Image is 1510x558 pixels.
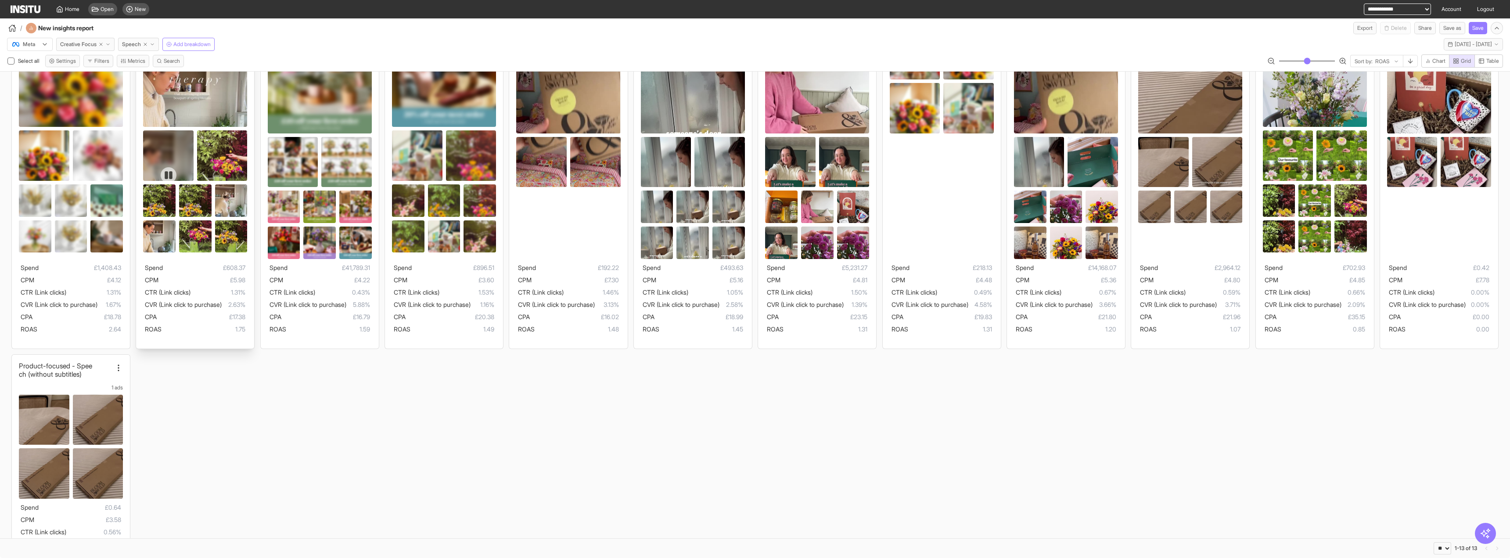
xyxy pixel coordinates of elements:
[968,299,992,310] span: 4.58%
[21,325,37,333] span: ROAS
[1016,264,1034,271] span: Spend
[518,264,536,271] span: Spend
[394,288,439,296] span: CTR (Link clicks)
[21,504,39,511] span: Spend
[21,313,32,320] span: CPA
[1061,287,1116,298] span: 0.67%
[1389,288,1434,296] span: CTR (Link clicks)
[471,299,494,310] span: 1.16%
[908,324,992,335] span: 1.31
[1389,325,1406,333] span: ROAS
[1406,324,1489,335] span: 0.00
[439,287,494,298] span: 1.53%
[270,313,281,320] span: CPA
[1140,276,1154,284] span: CPM
[65,6,79,13] span: Home
[1032,324,1116,335] span: 1.20
[643,325,659,333] span: ROAS
[21,276,34,284] span: CPM
[643,276,656,284] span: CPM
[158,275,245,285] span: £5.98
[19,384,123,391] div: 1 ads
[518,288,564,296] span: CTR (Link clicks)
[767,264,785,271] span: Spend
[173,41,211,48] span: Add breakdown
[1380,22,1411,34] span: You cannot delete a preset report.
[892,325,908,333] span: ROAS
[1310,287,1365,298] span: 0.66%
[643,313,654,320] span: CPA
[19,362,112,379] div: Product-focused - Speech (without subtitles)
[1407,263,1489,273] span: £0.42
[26,23,117,33] div: New insights report
[1353,22,1377,34] button: Export
[1016,313,1028,320] span: CPA
[56,58,76,65] span: Settings
[1380,22,1411,34] button: Delete
[1486,58,1499,65] span: Table
[518,301,595,308] span: CVR (Link click to purchase)
[163,263,245,273] span: £608.37
[1016,276,1029,284] span: CPM
[1217,299,1240,310] span: 3.71%
[518,276,532,284] span: CPM
[1265,264,1283,271] span: Spend
[66,287,121,298] span: 1.31%
[21,264,39,271] span: Spend
[1434,287,1489,298] span: 0.00%
[892,288,937,296] span: CTR (Link clicks)
[1154,275,1240,285] span: £4.80
[643,288,688,296] span: CTR (Link clicks)
[21,288,66,296] span: CTR (Link clicks)
[1432,58,1445,65] span: Chart
[656,275,743,285] span: £5.16
[19,362,92,370] h2: Product-focused - Spee
[937,287,992,298] span: 0.49%
[1265,301,1341,308] span: CVR (Link click to purchase)
[1152,312,1240,322] span: £21.96
[45,55,80,67] button: Settings
[1283,263,1365,273] span: £702.93
[412,263,494,273] span: £896.51
[164,58,180,65] span: Search
[1034,263,1116,273] span: £14,168.07
[892,301,968,308] span: CVR (Link click to purchase)
[32,312,121,322] span: £18.78
[19,370,82,378] h2: ch (without subtitles)
[21,528,66,536] span: CTR (Link clicks)
[39,263,121,273] span: £1,408.43
[1401,312,1489,322] span: £0.00
[779,312,867,322] span: £23.15
[281,312,370,322] span: £16.79
[1421,54,1449,68] button: Chart
[1402,275,1489,285] span: £7.78
[784,324,867,335] span: 1.31
[892,276,905,284] span: CPM
[394,313,406,320] span: CPA
[288,263,370,273] span: £41,789.31
[145,264,163,271] span: Spend
[406,312,494,322] span: £20.38
[535,324,618,335] span: 1.48
[892,313,903,320] span: CPA
[1389,313,1401,320] span: CPA
[1186,287,1240,298] span: 0.59%
[767,313,779,320] span: CPA
[21,516,34,523] span: CPM
[122,41,141,48] span: Speech
[1140,313,1152,320] span: CPA
[1016,325,1032,333] span: ROAS
[270,264,288,271] span: Spend
[1265,325,1281,333] span: ROAS
[785,263,867,273] span: £5,231.27
[60,41,97,48] span: Creative Focus
[1466,299,1489,310] span: 0.00%
[1414,22,1436,34] button: Share
[145,301,222,308] span: CVR (Link click to purchase)
[1265,288,1310,296] span: CTR (Link clicks)
[1469,22,1487,34] button: Save
[11,5,40,13] img: Logo
[1140,264,1158,271] span: Spend
[162,324,245,335] span: 1.75
[767,288,813,296] span: CTR (Link clicks)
